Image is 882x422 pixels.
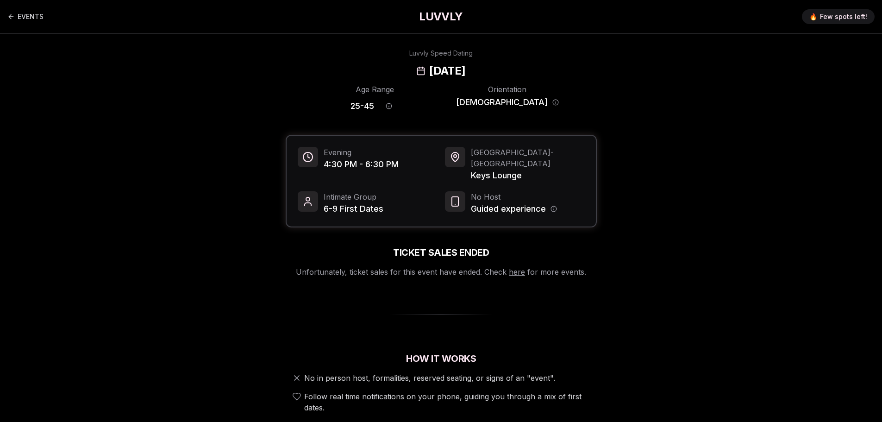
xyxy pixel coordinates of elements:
h2: [DATE] [429,63,465,78]
span: Few spots left! [820,12,867,21]
a: here [509,267,525,277]
span: Intimate Group [324,191,383,202]
h2: Ticket Sales Ended [393,246,489,259]
div: Orientation [456,84,559,95]
span: 6-9 First Dates [324,202,383,215]
span: No in person host, formalities, reserved seating, or signs of an "event". [304,372,555,384]
span: Follow real time notifications on your phone, guiding you through a mix of first dates. [304,391,593,413]
span: 25 - 45 [350,100,374,113]
span: [GEOGRAPHIC_DATA] - [GEOGRAPHIC_DATA] [471,147,585,169]
span: 4:30 PM - 6:30 PM [324,158,399,171]
span: Guided experience [471,202,546,215]
div: Age Range [324,84,426,95]
button: Host information [550,206,557,212]
div: Luvvly Speed Dating [409,49,473,58]
span: [DEMOGRAPHIC_DATA] [456,96,548,109]
span: Evening [324,147,399,158]
span: Keys Lounge [471,169,585,182]
a: LUVVLY [419,9,463,24]
button: Age range information [379,96,399,116]
span: 🔥 [809,12,817,21]
button: Orientation information [552,99,559,106]
h2: How It Works [286,352,597,365]
p: Unfortunately, ticket sales for this event have ended. Check for more events. [296,266,586,277]
span: No Host [471,191,557,202]
a: Back to events [7,7,44,26]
